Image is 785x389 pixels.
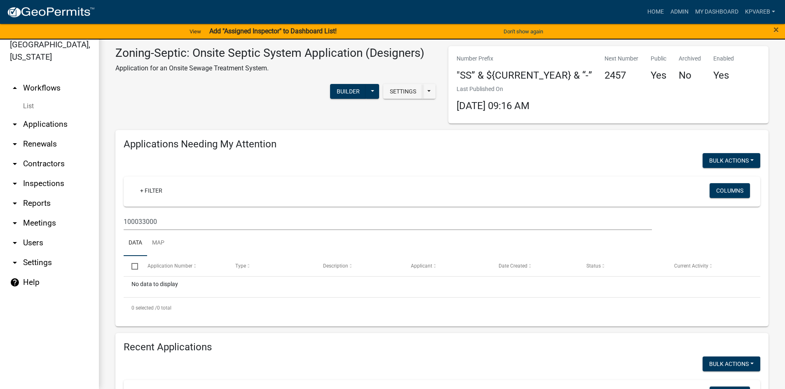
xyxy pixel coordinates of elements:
button: Builder [330,84,366,99]
i: help [10,277,20,287]
div: No data to display [124,277,760,297]
h4: 2457 [605,70,638,82]
span: Application Number [148,263,192,269]
span: [DATE] 09:16 AM [457,100,530,112]
span: × [773,24,779,35]
h4: Recent Applications [124,341,760,353]
h4: "SS” & ${CURRENT_YEAR} & “-” [457,70,592,82]
button: Bulk Actions [703,153,760,168]
datatable-header-cell: Description [315,256,403,276]
p: Last Published On [457,85,530,93]
datatable-header-cell: Status [579,256,666,276]
a: Map [147,230,169,256]
h4: Applications Needing My Attention [124,138,760,150]
datatable-header-cell: Application Number [139,256,227,276]
datatable-header-cell: Current Activity [666,256,754,276]
i: arrow_drop_down [10,159,20,169]
i: arrow_drop_down [10,119,20,129]
span: Type [235,263,246,269]
h4: No [679,70,701,82]
datatable-header-cell: Date Created [491,256,579,276]
button: Bulk Actions [703,356,760,371]
a: + Filter [134,183,169,198]
span: Applicant [411,263,432,269]
datatable-header-cell: Select [124,256,139,276]
span: Current Activity [674,263,708,269]
p: Next Number [605,54,638,63]
button: Columns [710,183,750,198]
span: Date Created [499,263,527,269]
a: Data [124,230,147,256]
p: Number Prefix [457,54,592,63]
p: Enabled [713,54,734,63]
span: Description [323,263,348,269]
span: 0 selected / [131,305,157,311]
i: arrow_drop_down [10,218,20,228]
h3: Zoning-Septic: Onsite Septic System Application (Designers) [115,46,424,60]
a: Home [644,4,667,20]
datatable-header-cell: Applicant [403,256,491,276]
p: Archived [679,54,701,63]
a: kpvareb [742,4,778,20]
i: arrow_drop_down [10,238,20,248]
input: Search for applications [124,213,652,230]
button: Don't show again [500,25,546,38]
button: Close [773,25,779,35]
button: Settings [383,84,423,99]
h4: Yes [651,70,666,82]
i: arrow_drop_up [10,83,20,93]
datatable-header-cell: Type [227,256,315,276]
a: View [186,25,204,38]
span: Status [586,263,601,269]
h4: Yes [713,70,734,82]
i: arrow_drop_down [10,258,20,268]
p: Application for an Onsite Sewage Treatment System. [115,63,424,73]
i: arrow_drop_down [10,179,20,189]
strong: Add "Assigned Inspector" to Dashboard List! [209,27,337,35]
a: Admin [667,4,692,20]
i: arrow_drop_down [10,198,20,208]
p: Public [651,54,666,63]
div: 0 total [124,298,760,318]
i: arrow_drop_down [10,139,20,149]
a: My Dashboard [692,4,742,20]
